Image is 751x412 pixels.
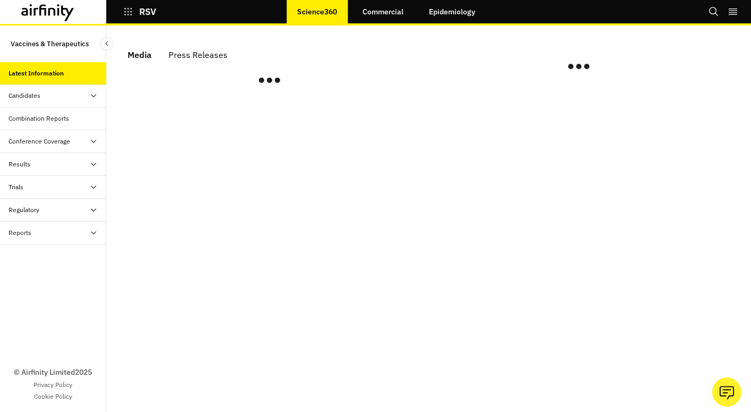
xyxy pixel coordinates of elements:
div: Media [128,47,151,63]
div: Reports [9,228,31,238]
a: Cookie Policy [34,392,72,401]
div: Combination Reports [9,114,69,123]
p: Vaccines & Therapeutics [11,34,89,54]
div: Candidates [9,91,40,100]
div: Press Releases [168,47,227,63]
button: Ask our analysts [712,377,741,407]
p: © Airfinity Limited 2025 [14,367,92,378]
button: Search [708,3,719,21]
p: RSV [139,7,156,16]
a: Privacy Policy [33,380,72,390]
div: Regulatory [9,205,39,215]
div: Trials [9,182,23,192]
button: Close Sidebar [100,37,114,51]
button: RSV [123,3,156,21]
p: Science360 [297,7,337,16]
div: Conference Coverage [9,137,70,146]
div: Results [9,159,30,169]
div: Latest Information [9,69,64,78]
